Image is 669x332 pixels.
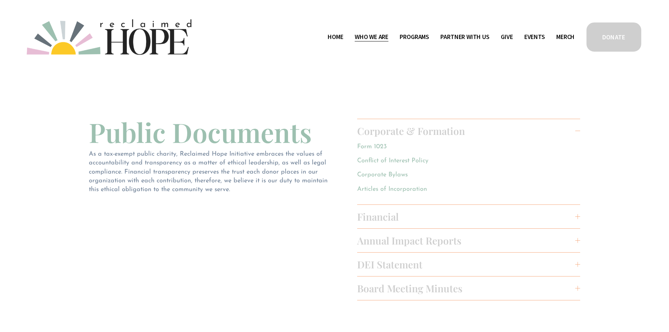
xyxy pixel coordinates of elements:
[440,32,489,43] a: folder dropdown
[357,276,581,300] button: Board Meeting Minutes
[400,32,429,43] a: folder dropdown
[585,21,642,53] a: DONATE
[400,32,429,42] span: Programs
[440,32,489,42] span: Partner With Us
[89,114,312,150] span: Public Documents
[357,258,576,271] span: DEI Statement
[328,32,343,43] a: Home
[501,32,513,43] a: Give
[357,144,387,150] a: Form 1023
[357,210,576,223] span: Financial
[89,151,330,193] span: As a tax-exempt public charity, Reclaimed Hope Initiative embraces the values of accountability a...
[357,282,576,295] span: Board Meeting Minutes
[355,32,388,42] span: Who We Are
[357,186,427,193] a: Articles of Incorporation
[357,119,581,143] button: Corporate & Formation
[357,124,576,137] span: Corporate & Formation
[357,253,581,276] button: DEI Statement
[357,143,581,204] div: Corporate & Formation
[357,172,408,178] a: Corporate Bylaws
[357,234,576,247] span: Annual Impact Reports
[355,32,388,43] a: folder dropdown
[357,229,581,252] button: Annual Impact Reports
[357,205,581,228] button: Financial
[556,32,575,43] a: Merch
[357,158,428,164] a: Conflict of Interest Policy
[27,19,191,55] img: Reclaimed Hope Initiative
[524,32,545,43] a: Events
